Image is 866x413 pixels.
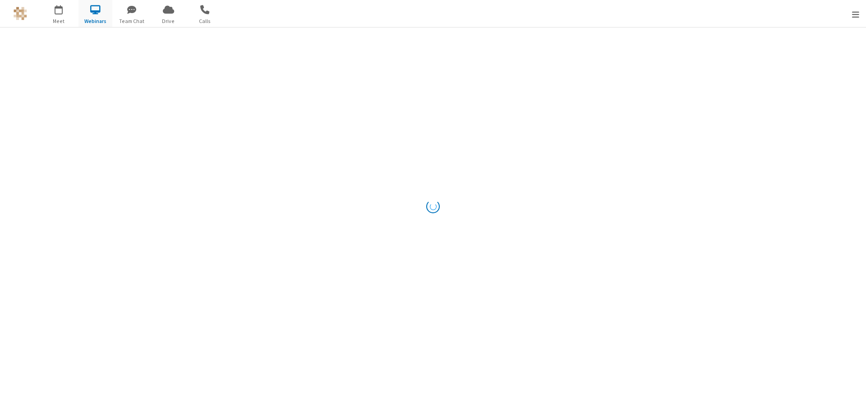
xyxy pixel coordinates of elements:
[188,17,222,25] span: Calls
[42,17,76,25] span: Meet
[14,7,27,20] img: QA Selenium DO NOT DELETE OR CHANGE
[152,17,185,25] span: Drive
[115,17,149,25] span: Team Chat
[78,17,112,25] span: Webinars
